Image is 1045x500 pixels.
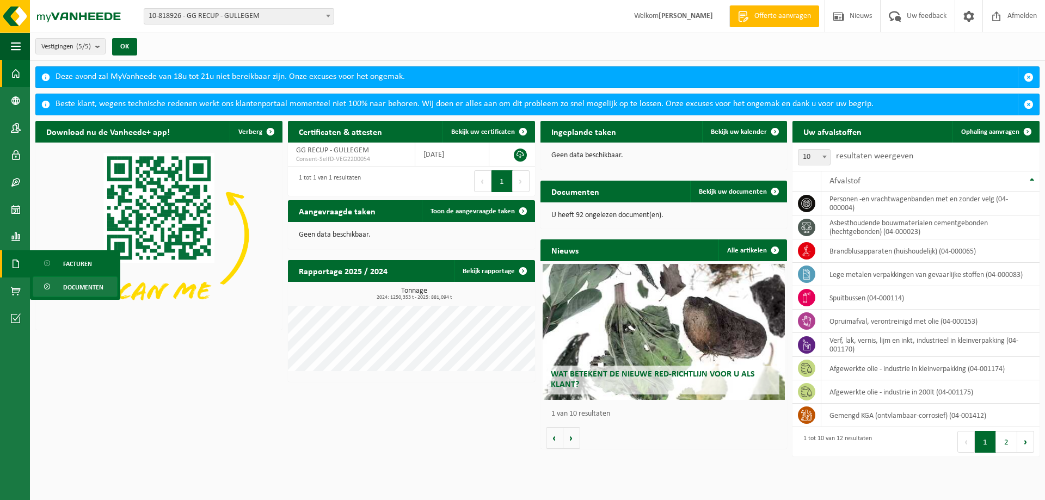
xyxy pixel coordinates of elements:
p: Geen data beschikbaar. [299,231,524,239]
button: Next [1017,431,1034,453]
button: Previous [474,170,491,192]
td: personen -en vrachtwagenbanden met en zonder velg (04-000004) [821,192,1040,215]
a: Bekijk uw documenten [690,181,786,202]
button: OK [112,38,137,55]
span: 10 [798,149,831,165]
td: opruimafval, verontreinigd met olie (04-000153) [821,310,1040,333]
td: brandblusapparaten (huishoudelijk) (04-000065) [821,239,1040,263]
p: 1 van 10 resultaten [551,410,782,418]
h2: Documenten [540,181,610,202]
td: spuitbussen (04-000114) [821,286,1040,310]
span: Bekijk uw certificaten [451,128,515,135]
span: Facturen [63,254,92,274]
span: Bekijk uw kalender [711,128,767,135]
td: [DATE] [415,143,489,166]
div: 1 tot 10 van 12 resultaten [798,430,872,454]
span: Consent-SelfD-VEG2200054 [296,155,407,164]
h2: Rapportage 2025 / 2024 [288,260,398,281]
td: asbesthoudende bouwmaterialen cementgebonden (hechtgebonden) (04-000023) [821,215,1040,239]
count: (5/5) [76,43,91,50]
div: Deze avond zal MyVanheede van 18u tot 21u niet bereikbaar zijn. Onze excuses voor het ongemak. [56,67,1018,88]
h2: Nieuws [540,239,589,261]
a: Documenten [33,276,118,297]
td: gemengd KGA (ontvlambaar-corrosief) (04-001412) [821,404,1040,427]
label: resultaten weergeven [836,152,913,161]
button: 1 [975,431,996,453]
span: 10-818926 - GG RECUP - GULLEGEM [144,9,334,24]
span: 10-818926 - GG RECUP - GULLEGEM [144,8,334,24]
span: Ophaling aanvragen [961,128,1019,135]
p: U heeft 92 ongelezen document(en). [551,212,777,219]
img: Download de VHEPlus App [35,143,282,328]
a: Bekijk rapportage [454,260,534,282]
div: Beste klant, wegens technische redenen werkt ons klantenportaal momenteel niet 100% naar behoren.... [56,94,1018,115]
span: GG RECUP - GULLEGEM [296,146,369,155]
button: Next [513,170,530,192]
a: Bekijk uw certificaten [442,121,534,143]
a: Alle artikelen [718,239,786,261]
div: 1 tot 1 van 1 resultaten [293,169,361,193]
a: Facturen [33,253,118,274]
td: afgewerkte olie - industrie in 200lt (04-001175) [821,380,1040,404]
span: Bekijk uw documenten [699,188,767,195]
h2: Download nu de Vanheede+ app! [35,121,181,142]
a: Offerte aanvragen [729,5,819,27]
h2: Certificaten & attesten [288,121,393,142]
td: verf, lak, vernis, lijm en inkt, industrieel in kleinverpakking (04-001170) [821,333,1040,357]
button: 1 [491,170,513,192]
span: Afvalstof [829,177,860,186]
button: 2 [996,431,1017,453]
span: Toon de aangevraagde taken [431,208,515,215]
td: afgewerkte olie - industrie in kleinverpakking (04-001174) [821,357,1040,380]
a: Wat betekent de nieuwe RED-richtlijn voor u als klant? [543,264,785,400]
span: Verberg [238,128,262,135]
span: 10 [798,150,830,165]
button: Verberg [230,121,281,143]
span: Vestigingen [41,39,91,55]
button: Previous [957,431,975,453]
a: Ophaling aanvragen [952,121,1038,143]
td: lege metalen verpakkingen van gevaarlijke stoffen (04-000083) [821,263,1040,286]
h2: Ingeplande taken [540,121,627,142]
span: Offerte aanvragen [752,11,814,22]
h2: Uw afvalstoffen [792,121,872,142]
strong: [PERSON_NAME] [659,12,713,20]
button: Vorige [546,427,563,449]
h3: Tonnage [293,287,535,300]
span: Wat betekent de nieuwe RED-richtlijn voor u als klant? [551,370,755,389]
button: Vestigingen(5/5) [35,38,106,54]
span: 2024: 1250,353 t - 2025: 881,094 t [293,295,535,300]
p: Geen data beschikbaar. [551,152,777,159]
a: Toon de aangevraagde taken [422,200,534,222]
h2: Aangevraagde taken [288,200,386,221]
span: Documenten [63,277,103,298]
button: Volgende [563,427,580,449]
a: Bekijk uw kalender [702,121,786,143]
